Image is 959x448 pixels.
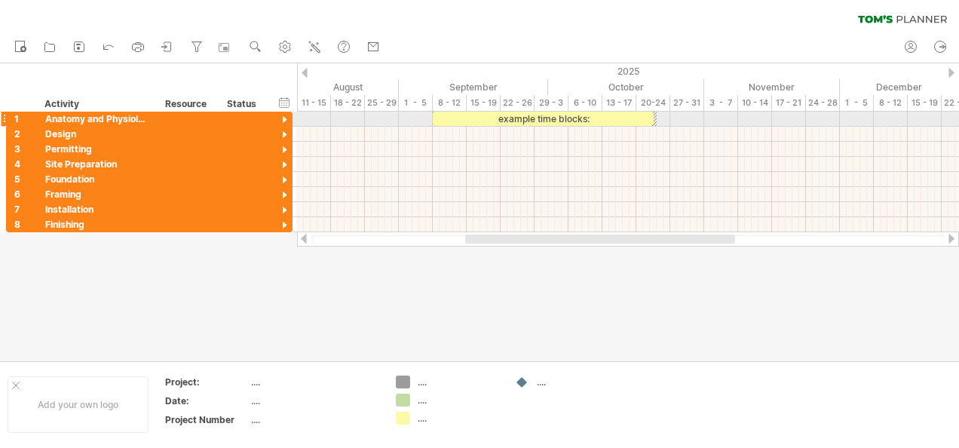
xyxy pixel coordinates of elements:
div: 6 - 10 [568,95,602,111]
div: 7 [14,202,37,216]
div: .... [251,413,378,426]
div: 8 [14,217,37,232]
div: Status [227,97,260,112]
div: 3 [14,142,37,156]
div: 2 [14,127,37,141]
div: 27 - 31 [670,95,704,111]
div: Foundation [45,172,150,186]
div: Date: [165,394,248,407]
div: 15 - 19 [467,95,501,111]
div: 29 - 3 [535,95,568,111]
div: 8 - 12 [874,95,908,111]
div: 1 - 5 [399,95,433,111]
div: 4 [14,157,37,171]
div: 8 - 12 [433,95,467,111]
div: Resource [165,97,211,112]
div: example time blocks: [433,112,654,126]
div: Design [45,127,150,141]
div: Activity [44,97,149,112]
div: 3 - 7 [704,95,738,111]
div: 5 [14,172,37,186]
div: 17 - 21 [772,95,806,111]
div: October 2025 [548,79,704,95]
div: Project: [165,376,248,388]
div: .... [418,394,500,407]
div: .... [418,376,500,388]
div: .... [537,376,619,388]
div: 13 - 17 [602,95,636,111]
div: Add your own logo [8,376,149,433]
div: 1 [14,112,37,126]
div: 6 [14,187,37,201]
div: 15 - 19 [908,95,942,111]
div: 25 - 29 [365,95,399,111]
div: 18 - 22 [331,95,365,111]
div: Site Preparation [45,157,150,171]
div: 1 - 5 [840,95,874,111]
div: 22 - 26 [501,95,535,111]
div: Installation [45,202,150,216]
div: 20-24 [636,95,670,111]
div: 10 - 14 [738,95,772,111]
div: 24 - 28 [806,95,840,111]
div: .... [418,412,500,425]
div: September 2025 [399,79,548,95]
div: August 2025 [256,79,399,95]
div: Project Number [165,413,248,426]
div: Anatomy and Physiology [45,112,150,126]
div: .... [251,376,378,388]
div: .... [251,394,378,407]
div: Finishing [45,217,150,232]
div: Permitting [45,142,150,156]
div: 11 - 15 [297,95,331,111]
div: Framing [45,187,150,201]
div: November 2025 [704,79,840,95]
